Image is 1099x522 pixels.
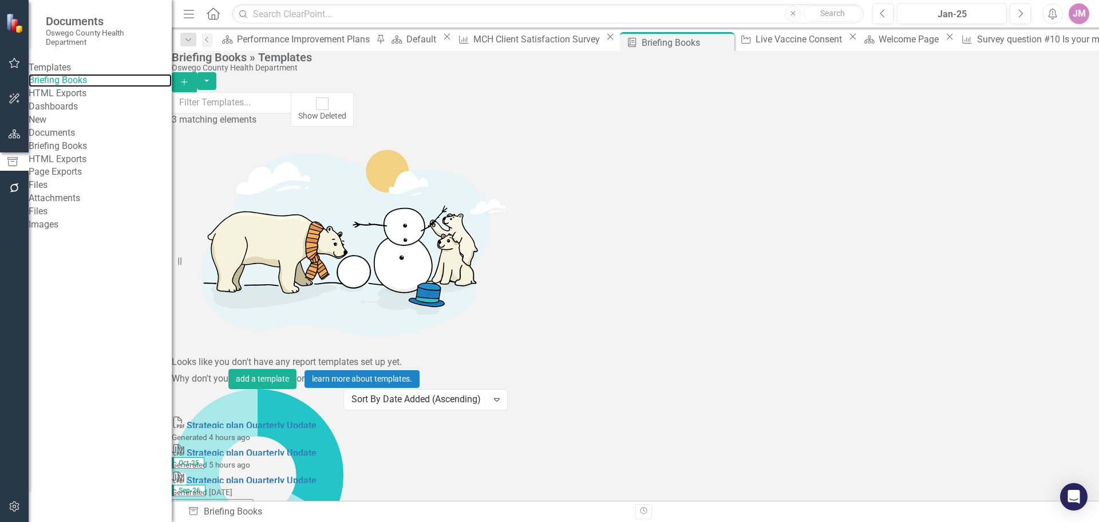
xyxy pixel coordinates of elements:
a: Strategic plan Quarterly Update [187,475,317,486]
div: Briefing Books » Templates [172,51,1093,64]
div: Templates [29,61,172,74]
a: Files [29,205,172,218]
span: Documents [46,14,160,28]
div: Default [406,32,440,46]
span: Oct-25 [172,457,204,469]
a: Strategic plan Quarterly Update [187,420,317,431]
div: Jan-25 [901,7,1003,21]
img: Getting started [172,127,515,356]
div: Live Vaccine Consent [756,32,845,46]
button: JM [1069,3,1089,24]
div: Welcome Page [879,32,942,46]
small: Generated 5 hours ago [172,460,250,469]
div: Show Deleted [298,110,346,121]
div: Briefing Books [188,505,627,519]
img: ClearPoint Strategy [5,13,26,33]
div: Documents [29,127,172,140]
button: Search [804,6,861,22]
button: add a template [228,369,297,389]
small: Oswego County Health Department [46,28,160,47]
div: MCH Client Satisfaction Survey [473,32,603,46]
a: HTML Exports [29,87,172,100]
div: Briefing Books [642,36,732,50]
a: Briefing Books [29,140,172,153]
a: Page Exports [29,166,172,179]
button: Jan-25 [897,3,1007,24]
a: Live Vaccine Consent [737,32,845,46]
span: or [297,373,305,384]
input: Filter Templates... [172,92,291,113]
div: 3 matching elements [172,113,291,127]
a: Performance Improvement Plans [218,32,373,46]
span: Why don't you [172,373,228,384]
a: Attachments [29,192,172,205]
div: New [29,113,172,127]
a: Welcome Page [860,32,942,46]
a: learn more about templates. [305,370,420,388]
small: Generated 4 hours ago [172,433,250,442]
span: Sep-26 [172,485,205,496]
a: Strategic plan Quarterly Update [187,448,317,458]
div: Files [29,179,172,192]
a: MCH Client Satisfaction Survey [454,32,603,46]
a: Dashboards [29,100,172,113]
small: Generated [DATE] [172,488,232,497]
button: View all 22 documents [172,499,254,515]
div: Performance Improvement Plans [237,32,373,46]
a: Briefing Books [29,74,172,87]
div: Looks like you don't have any report templates set up yet. [172,356,1099,369]
input: Search ClearPoint... [232,4,864,24]
a: Images [29,218,172,231]
span: Search [820,9,845,18]
a: Default [388,32,440,46]
div: Open Intercom Messenger [1060,483,1088,511]
a: HTML Exports [29,153,172,166]
div: Oswego County Health Department [172,64,1093,72]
